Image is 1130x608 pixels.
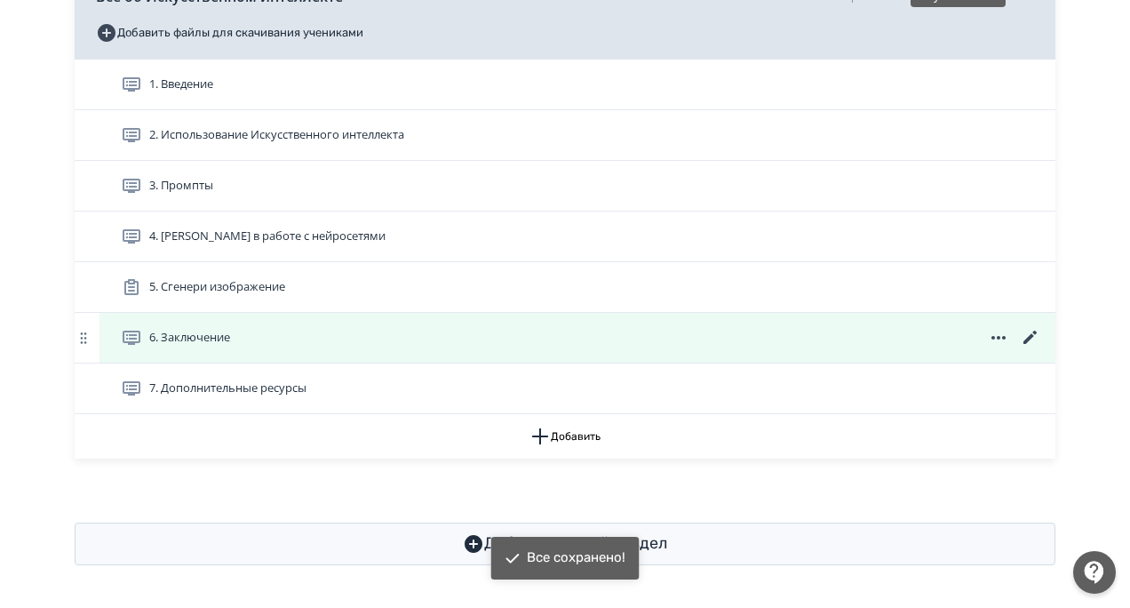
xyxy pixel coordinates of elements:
[75,364,1055,414] div: 7. Дополнительные ресурсы
[75,161,1055,212] div: 3. Промпты
[149,76,213,93] span: 1. Введение
[75,212,1055,262] div: 4. [PERSON_NAME] в работе с нейросетями
[149,126,404,144] span: 2. Использование Искусственного интеллекта
[96,19,363,47] button: Добавить файлы для скачивания учениками
[75,313,1055,364] div: 6. Заключение
[149,329,230,347] span: 6. Заключение
[75,60,1055,110] div: 1. Введение
[75,110,1055,161] div: 2. Использование Искусственного интеллекта
[149,228,386,245] span: 4. Риски в работе с нейросетями
[149,278,285,296] span: 5. Сгенери изображение
[149,177,213,195] span: 3. Промпты
[149,380,306,397] span: 7. Дополнительные ресурсы
[75,262,1055,313] div: 5. Сгенери изображение
[527,549,625,567] div: Все сохранено!
[75,414,1055,459] button: Добавить
[75,523,1055,565] button: Добавить новый раздел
